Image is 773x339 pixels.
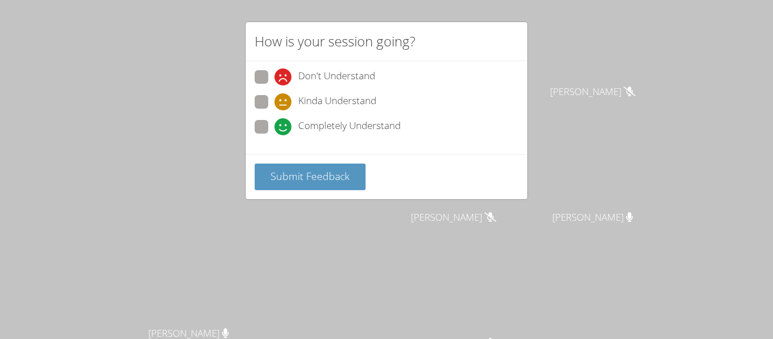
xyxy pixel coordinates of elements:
button: Submit Feedback [255,164,366,190]
h2: How is your session going? [255,31,415,52]
span: Don't Understand [298,68,375,85]
span: Kinda Understand [298,93,376,110]
span: Completely Understand [298,118,401,135]
span: Submit Feedback [270,169,350,183]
